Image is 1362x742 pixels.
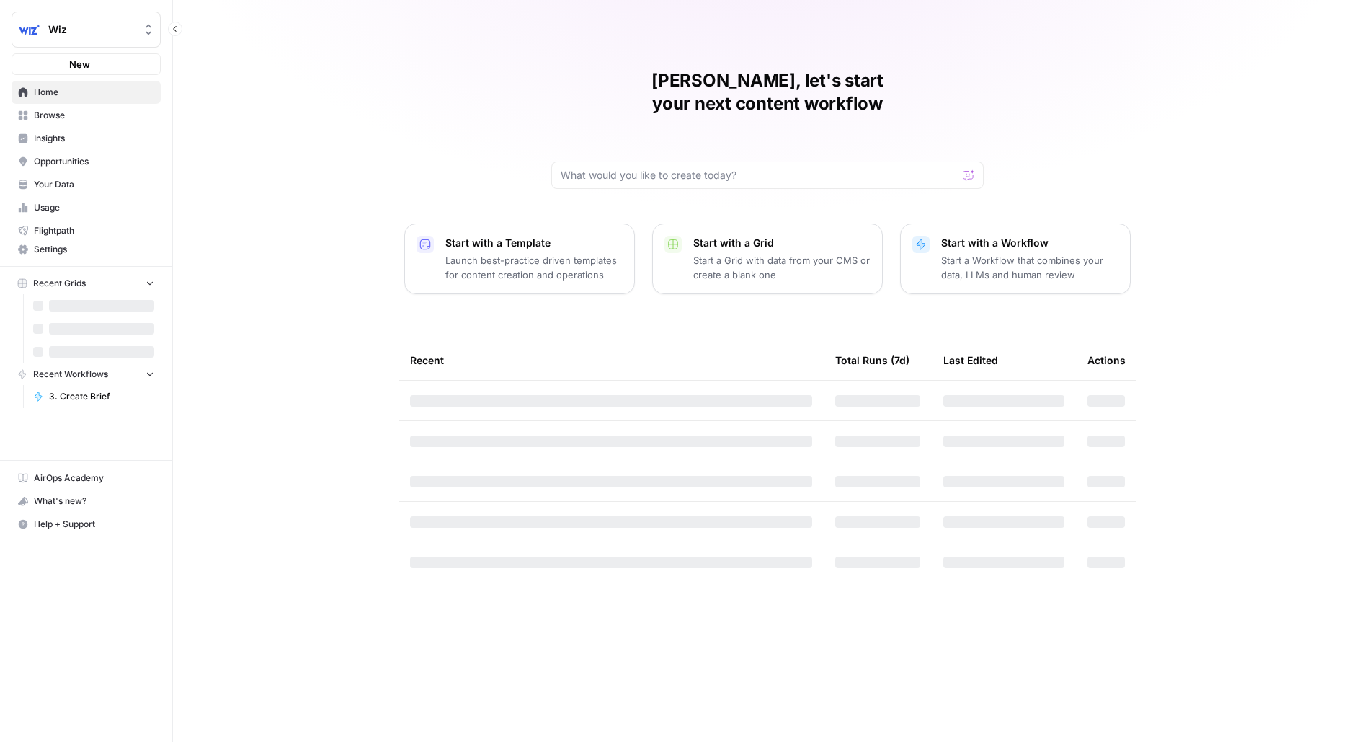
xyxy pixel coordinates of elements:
span: Your Data [34,178,154,191]
p: Start a Workflow that combines your data, LLMs and human review [941,253,1118,282]
span: Browse [34,109,154,122]
span: Recent Grids [33,277,86,290]
a: Home [12,81,161,104]
span: Flightpath [34,224,154,237]
a: Your Data [12,173,161,196]
span: AirOps Academy [34,472,154,485]
span: Recent Workflows [33,368,108,381]
button: Workspace: Wiz [12,12,161,48]
a: Browse [12,104,161,127]
p: Start with a Grid [693,236,871,250]
span: New [69,57,90,71]
a: Insights [12,127,161,150]
span: Home [34,86,154,99]
div: Total Runs (7d) [835,340,909,380]
p: Start a Grid with data from your CMS or create a blank one [693,253,871,282]
div: What's new? [12,490,160,512]
a: Settings [12,238,161,261]
a: Usage [12,196,161,219]
p: Start with a Workflow [941,236,1118,250]
a: Flightpath [12,219,161,242]
span: Usage [34,201,154,214]
button: Recent Workflows [12,363,161,385]
div: Last Edited [943,340,998,380]
button: Start with a GridStart a Grid with data from your CMS or create a blank one [652,224,883,294]
img: Wiz Logo [17,17,43,43]
a: 3. Create Brief [27,385,161,408]
span: Help + Support [34,518,154,531]
div: Recent [410,340,812,380]
a: Opportunities [12,150,161,173]
button: New [12,53,161,75]
span: Settings [34,243,154,256]
a: AirOps Academy [12,467,161,490]
button: Recent Grids [12,273,161,294]
span: 3. Create Brief [49,390,154,403]
h1: [PERSON_NAME], let's start your next content workflow [551,69,984,115]
p: Start with a Template [445,236,623,250]
button: Help + Support [12,513,161,536]
div: Actions [1087,340,1126,380]
span: Opportunities [34,155,154,168]
button: Start with a WorkflowStart a Workflow that combines your data, LLMs and human review [900,224,1131,294]
span: Insights [34,132,154,145]
input: What would you like to create today? [561,168,957,182]
button: Start with a TemplateLaunch best-practice driven templates for content creation and operations [404,224,635,294]
p: Launch best-practice driven templates for content creation and operations [445,253,623,282]
button: What's new? [12,490,161,513]
span: Wiz [48,22,135,37]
